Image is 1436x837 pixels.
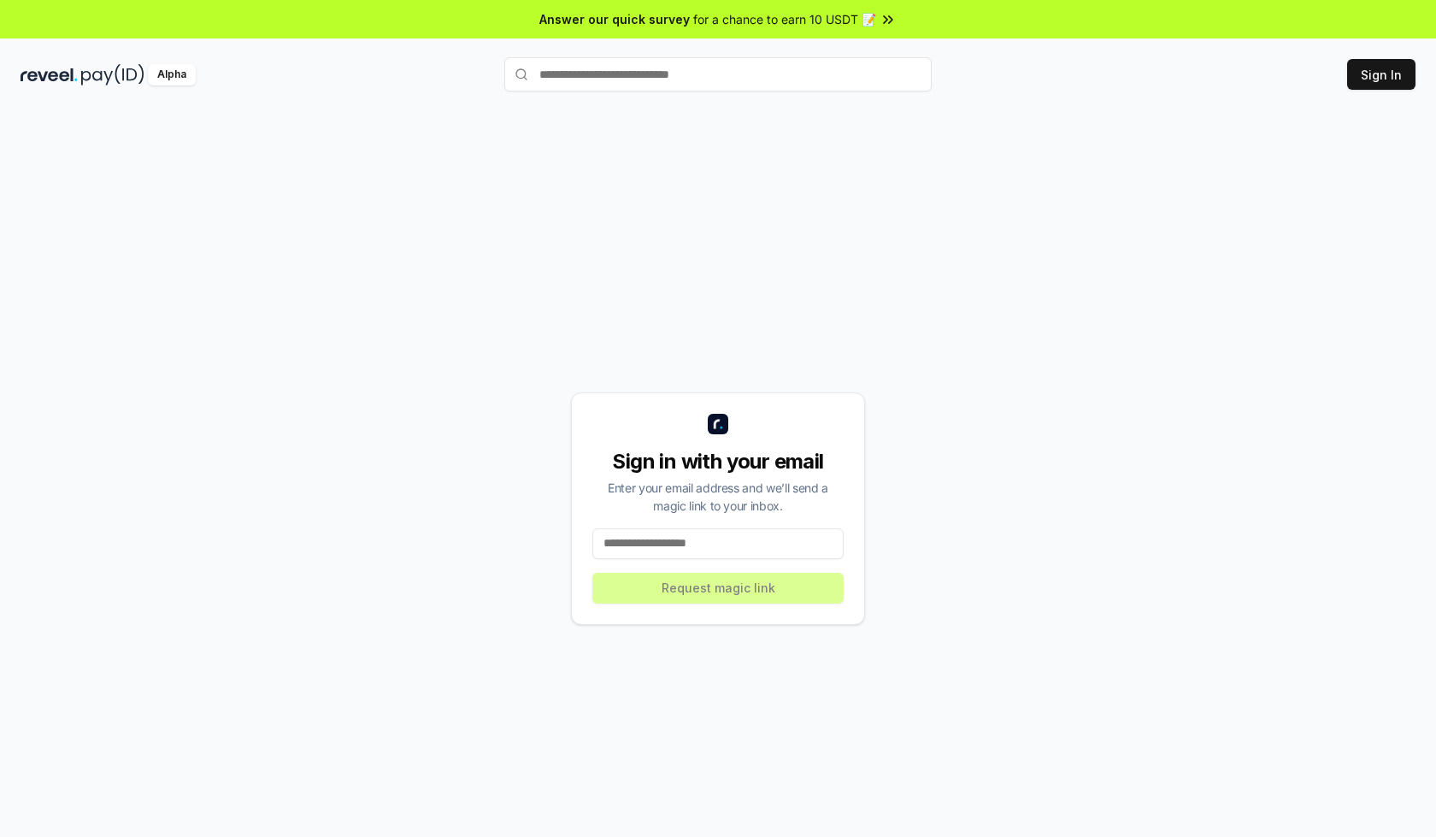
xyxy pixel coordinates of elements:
[693,10,876,28] span: for a chance to earn 10 USDT 📝
[1347,59,1415,90] button: Sign In
[708,414,728,434] img: logo_small
[148,64,196,85] div: Alpha
[592,479,844,515] div: Enter your email address and we’ll send a magic link to your inbox.
[21,64,78,85] img: reveel_dark
[592,448,844,475] div: Sign in with your email
[81,64,144,85] img: pay_id
[539,10,690,28] span: Answer our quick survey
